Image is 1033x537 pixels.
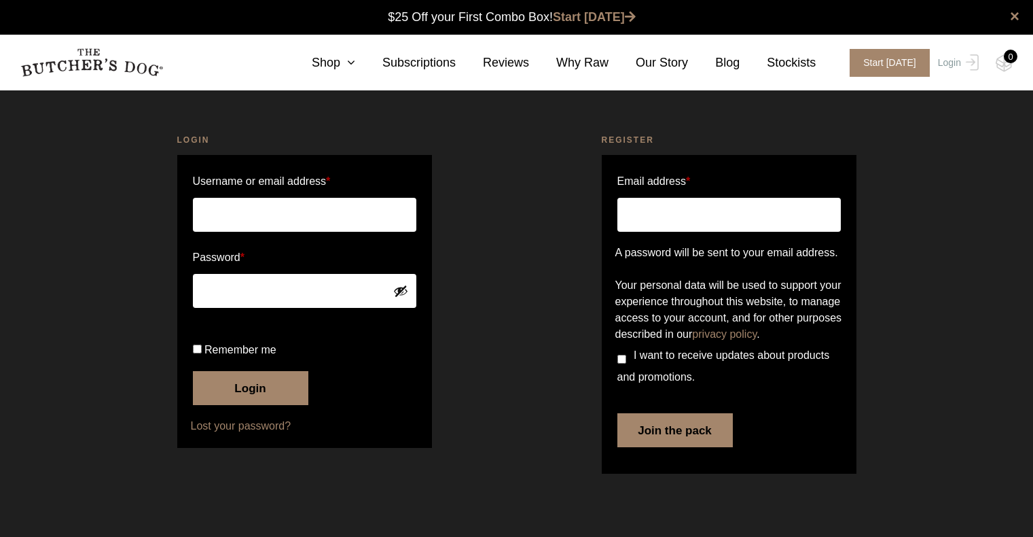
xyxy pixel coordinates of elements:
h2: Register [602,133,856,147]
span: Remember me [204,344,276,356]
button: Show password [393,283,408,298]
span: Start [DATE] [850,49,930,77]
p: A password will be sent to your email address. [615,245,843,261]
a: privacy policy [692,328,757,340]
a: Why Raw [529,54,609,72]
a: Reviews [456,54,529,72]
a: Start [DATE] [836,49,935,77]
a: Our Story [609,54,688,72]
label: Username or email address [193,171,416,192]
label: Email address [617,171,691,192]
img: TBD_Cart-Empty.png [996,54,1013,72]
a: Blog [688,54,740,72]
a: close [1010,8,1019,24]
a: Login [935,49,979,77]
a: Stockists [740,54,816,72]
button: Join the pack [617,413,733,447]
h2: Login [177,133,432,147]
p: Your personal data will be used to support your experience throughout this website, to manage acc... [615,277,843,343]
div: 0 [1004,50,1017,63]
input: I want to receive updates about products and promotions. [617,355,626,364]
input: Remember me [193,345,202,353]
a: Lost your password? [191,418,418,434]
a: Start [DATE] [553,10,636,24]
label: Password [193,247,416,268]
button: Login [193,371,308,405]
span: I want to receive updates about products and promotions. [617,349,830,383]
a: Shop [285,54,355,72]
a: Subscriptions [355,54,456,72]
